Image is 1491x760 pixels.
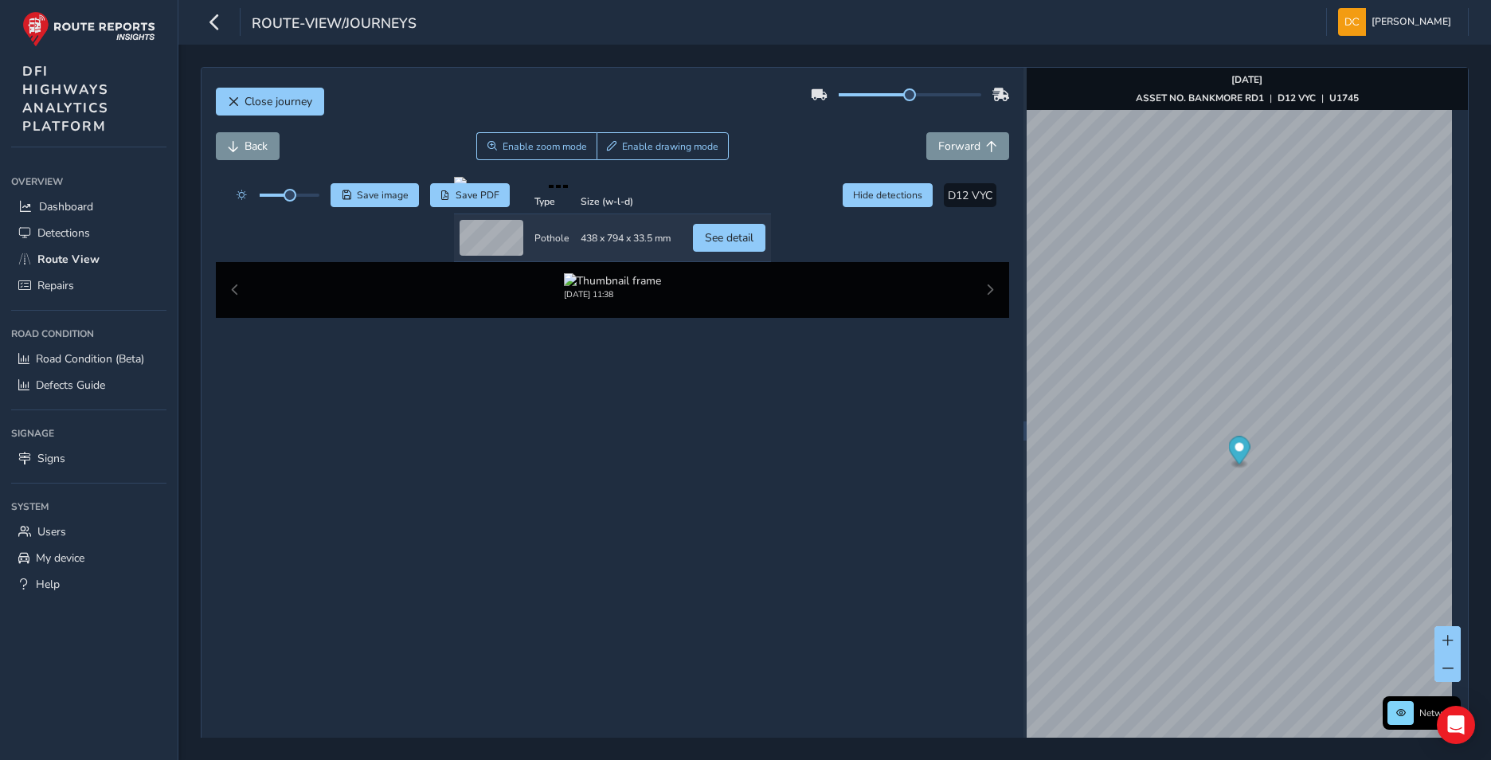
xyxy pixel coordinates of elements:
button: Back [216,132,280,160]
span: Close journey [245,94,312,109]
button: Draw [597,132,730,160]
img: rr logo [22,11,155,47]
a: Detections [11,220,166,246]
a: Help [11,571,166,597]
a: Defects Guide [11,372,166,398]
span: Users [37,524,66,539]
button: See detail [693,224,765,252]
a: Repairs [11,272,166,299]
span: Route View [37,252,100,267]
span: Road Condition (Beta) [36,351,144,366]
span: route-view/journeys [252,14,417,36]
span: See detail [705,230,753,245]
span: DFI HIGHWAYS ANALYTICS PLATFORM [22,62,109,135]
td: Pothole [529,214,575,262]
span: Enable drawing mode [622,140,718,153]
span: Back [245,139,268,154]
button: Close journey [216,88,324,116]
img: diamond-layout [1338,8,1366,36]
span: D12 VYC [948,188,992,203]
div: System [11,495,166,519]
span: Save image [357,189,409,202]
span: Defects Guide [36,378,105,393]
div: Open Intercom Messenger [1437,706,1475,744]
button: Zoom [476,132,597,160]
strong: [DATE] [1231,73,1262,86]
td: 438 x 794 x 33.5 mm [575,214,676,262]
span: Enable zoom mode [503,140,587,153]
div: Signage [11,421,166,445]
button: PDF [430,183,511,207]
span: Signs [37,451,65,466]
span: Detections [37,225,90,241]
button: Save [331,183,419,207]
strong: ASSET NO. BANKMORE RD1 [1136,92,1264,104]
span: Hide detections [853,189,922,202]
div: | | [1136,92,1359,104]
div: Map marker [1228,437,1250,469]
span: Dashboard [39,199,93,214]
a: Signs [11,445,166,472]
a: Dashboard [11,194,166,220]
div: Road Condition [11,322,166,346]
a: My device [11,545,166,571]
span: [PERSON_NAME] [1372,8,1451,36]
a: Users [11,519,166,545]
span: Save PDF [456,189,499,202]
strong: U1745 [1329,92,1359,104]
span: Help [36,577,60,592]
button: [PERSON_NAME] [1338,8,1457,36]
span: My device [36,550,84,566]
span: Forward [938,139,980,154]
strong: D12 VYC [1278,92,1316,104]
img: Thumbnail frame [564,273,661,288]
span: Network [1419,707,1456,719]
button: Forward [926,132,1009,160]
button: Hide detections [843,183,933,207]
a: Route View [11,246,166,272]
a: Road Condition (Beta) [11,346,166,372]
div: [DATE] 11:38 [564,288,661,300]
span: Repairs [37,278,74,293]
div: Overview [11,170,166,194]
